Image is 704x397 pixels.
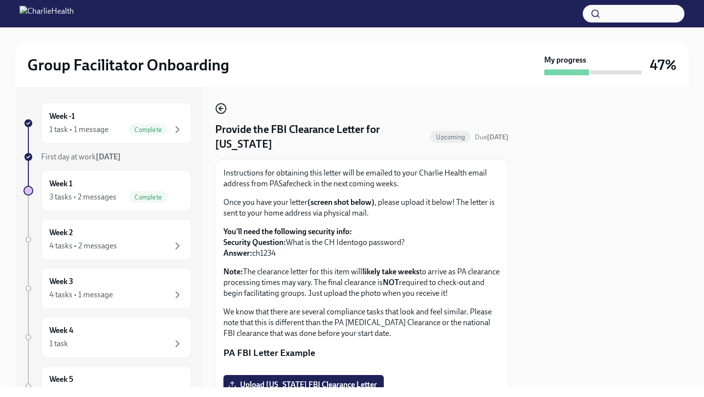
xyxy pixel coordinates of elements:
[23,268,192,309] a: Week 34 tasks • 1 message
[223,197,500,219] p: Once you have your letter , please upload it below! The letter is sent to your home address via p...
[223,168,500,189] p: Instructions for obtaining this letter will be emailed to your Charlie Health email address from ...
[23,103,192,144] a: Week -11 task • 1 messageComplete
[223,226,500,259] p: What is the CH Identogo password? ch1234
[129,194,168,201] span: Complete
[96,152,121,161] strong: [DATE]
[308,198,374,207] strong: (screen shot below)
[49,289,113,300] div: 4 tasks • 1 message
[49,276,73,287] h6: Week 3
[544,55,586,66] strong: My progress
[49,192,116,202] div: 3 tasks • 2 messages
[223,267,243,276] strong: Note:
[487,133,508,141] strong: [DATE]
[49,227,73,238] h6: Week 2
[49,124,109,135] div: 1 task • 1 message
[223,307,500,339] p: We know that there are several compliance tasks that look and feel similar. Please note that this...
[430,133,471,141] span: Upcoming
[475,133,508,141] span: Due
[49,241,117,251] div: 4 tasks • 2 messages
[129,126,168,133] span: Complete
[49,325,73,336] h6: Week 4
[49,111,75,122] h6: Week -1
[23,170,192,211] a: Week 13 tasks • 2 messagesComplete
[41,152,121,161] span: First day at work
[223,248,252,258] strong: Answer:
[383,278,399,287] strong: NOT
[23,219,192,260] a: Week 24 tasks • 2 messages
[223,266,500,299] p: The clearance letter for this item will to arrive as PA clearance processing times may vary. The ...
[230,380,377,390] span: Upload [US_STATE] FBI Clearance Letter
[215,122,426,152] h4: Provide the FBI Clearance Letter for [US_STATE]
[223,227,352,236] strong: You'll need the following security info:
[49,374,73,385] h6: Week 5
[223,347,500,359] p: PA FBI Letter Example
[20,6,74,22] img: CharlieHealth
[27,55,229,75] h2: Group Facilitator Onboarding
[49,338,68,349] div: 1 task
[223,238,286,247] strong: Security Question:
[363,267,419,276] strong: likely take weeks
[650,56,677,74] h3: 47%
[23,317,192,358] a: Week 41 task
[49,178,72,189] h6: Week 1
[23,152,192,162] a: First day at work[DATE]
[475,132,508,142] span: November 4th, 2025 08:00
[223,375,384,395] label: Upload [US_STATE] FBI Clearance Letter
